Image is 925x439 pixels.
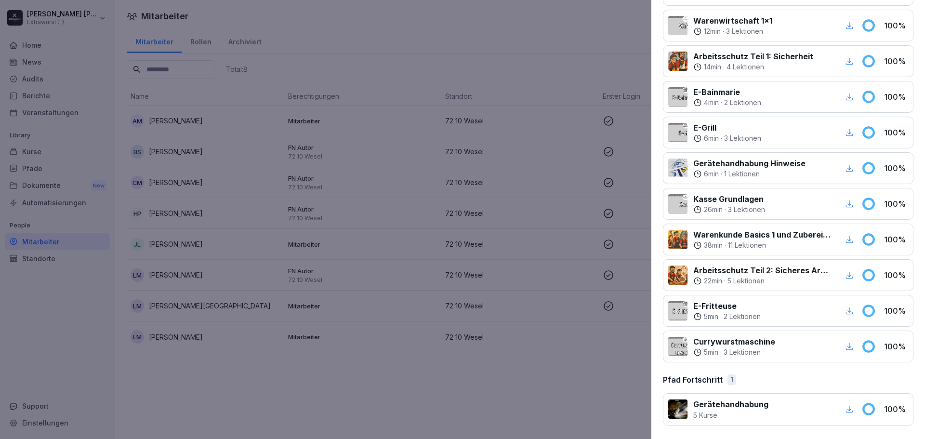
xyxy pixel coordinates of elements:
p: 12 min [704,27,721,36]
div: 1 [727,374,736,385]
p: 4 Lektionen [727,62,764,72]
div: · [693,347,775,357]
p: Kasse Grundlagen [693,193,765,205]
p: 100 % [884,91,908,103]
p: Pfad Fortschritt [663,374,723,386]
div: · [693,133,761,143]
p: Gerätehandhabung [693,399,768,410]
p: 38 min [704,240,723,250]
p: 3 Lektionen [724,133,761,143]
div: · [693,27,772,36]
div: · [693,276,832,286]
p: 1 Lektionen [724,169,760,179]
p: 11 Lektionen [728,240,766,250]
p: 100 % [884,55,908,67]
div: · [693,98,761,107]
p: Currywurstmaschine [693,336,775,347]
p: Warenkunde Basics 1 und Zubereitung [693,229,832,240]
div: · [693,169,806,179]
p: 5 min [704,312,718,321]
p: 5 min [704,347,718,357]
p: 4 min [704,98,719,107]
p: 100 % [884,305,908,317]
p: 14 min [704,62,721,72]
p: 3 Lektionen [728,205,765,214]
p: 6 min [704,169,719,179]
p: 6 min [704,133,719,143]
p: E-Fritteuse [693,300,761,312]
p: 100 % [884,341,908,352]
p: Warenwirtschaft 1x1 [693,15,772,27]
p: 22 min [704,276,722,286]
p: 5 Lektionen [727,276,765,286]
p: 100 % [884,20,908,31]
p: E-Bainmarie [693,86,761,98]
p: 100 % [884,198,908,210]
div: · [693,240,832,250]
p: Gerätehandhabung Hinweise [693,158,806,169]
p: 2 Lektionen [724,312,761,321]
p: Arbeitsschutz Teil 2: Sicheres Arbeiten [693,265,832,276]
p: 2 Lektionen [724,98,761,107]
p: 100 % [884,127,908,138]
p: 26 min [704,205,723,214]
p: 100 % [884,162,908,174]
p: 100 % [884,269,908,281]
p: Arbeitsschutz Teil 1: Sicherheit [693,51,813,62]
div: · [693,205,765,214]
p: E-Grill [693,122,761,133]
div: · [693,62,813,72]
p: 100 % [884,234,908,245]
p: 5 Kurse [693,410,768,420]
div: · [693,312,761,321]
p: 100 % [884,403,908,415]
p: 3 Lektionen [724,347,761,357]
p: 3 Lektionen [726,27,763,36]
